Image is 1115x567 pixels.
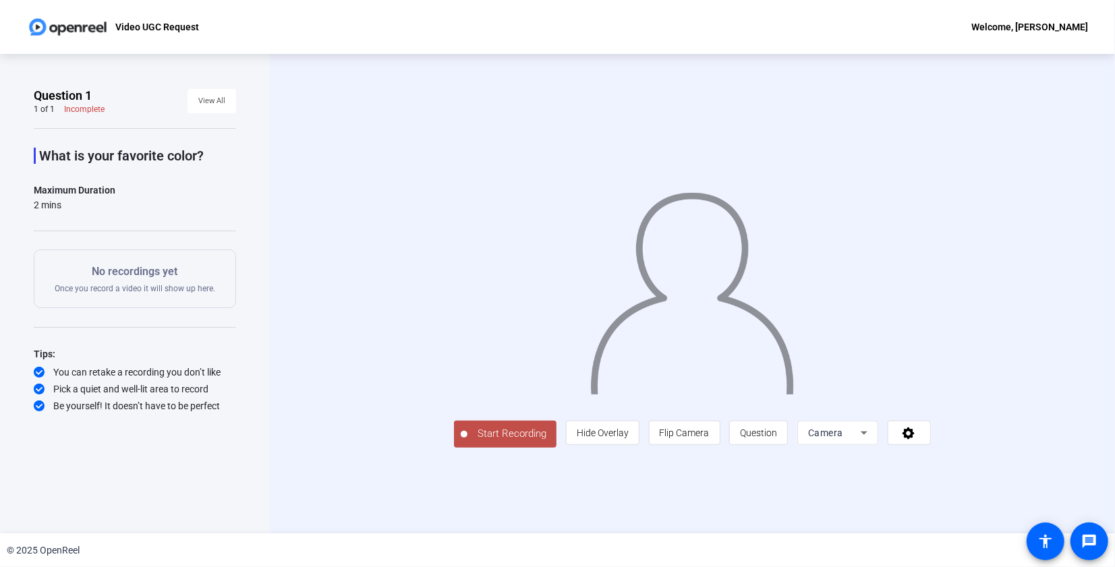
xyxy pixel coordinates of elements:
[729,421,788,445] button: Question
[34,382,236,396] div: Pick a quiet and well-lit area to record
[198,91,225,111] span: View All
[39,148,236,164] p: What is your favorite color?
[454,421,556,448] button: Start Recording
[1081,533,1097,549] mat-icon: message
[660,427,710,438] span: Flip Camera
[566,421,639,445] button: Hide Overlay
[590,180,796,394] img: overlay
[1037,533,1054,549] mat-icon: accessibility
[34,399,236,413] div: Be yourself! It doesn’t have to be perfect
[115,19,199,35] p: Video UGC Request
[34,365,236,379] div: You can retake a recording you don’t like
[34,182,115,198] div: Maximum Duration
[188,89,236,113] button: View All
[649,421,720,445] button: Flip Camera
[64,104,105,115] div: Incomplete
[740,427,777,438] span: Question
[55,264,215,280] p: No recordings yet
[467,426,556,442] span: Start Recording
[7,543,80,558] div: © 2025 OpenReel
[971,19,1088,35] div: Welcome, [PERSON_NAME]
[34,346,236,362] div: Tips:
[34,104,55,115] div: 1 of 1
[34,198,115,212] div: 2 mins
[34,88,92,104] span: Question 1
[577,427,629,438] span: Hide Overlay
[808,427,843,438] span: Camera
[27,13,109,40] img: OpenReel logo
[55,264,215,294] div: Once you record a video it will show up here.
